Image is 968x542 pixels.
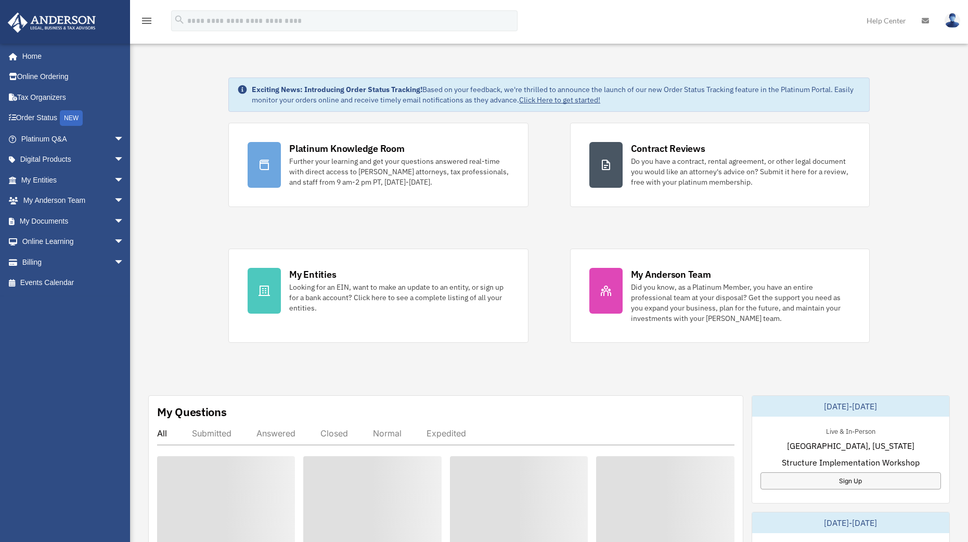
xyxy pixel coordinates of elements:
span: arrow_drop_down [114,211,135,232]
span: arrow_drop_down [114,128,135,150]
div: Submitted [192,428,231,438]
div: Answered [256,428,295,438]
a: Online Ordering [7,67,140,87]
div: Did you know, as a Platinum Member, you have an entire professional team at your disposal? Get th... [631,282,850,324]
span: arrow_drop_down [114,170,135,191]
a: menu [140,18,153,27]
div: Live & In-Person [818,425,884,436]
a: My Anderson Team Did you know, as a Platinum Member, you have an entire professional team at your... [570,249,870,343]
i: search [174,14,185,25]
a: Click Here to get started! [519,95,600,105]
div: NEW [60,110,83,126]
div: My Anderson Team [631,268,711,281]
div: Expedited [427,428,466,438]
div: My Questions [157,404,227,420]
div: Normal [373,428,402,438]
a: My Documentsarrow_drop_down [7,211,140,231]
div: My Entities [289,268,336,281]
span: arrow_drop_down [114,231,135,253]
a: Platinum Q&Aarrow_drop_down [7,128,140,149]
strong: Exciting News: Introducing Order Status Tracking! [252,85,422,94]
img: Anderson Advisors Platinum Portal [5,12,99,33]
div: Based on your feedback, we're thrilled to announce the launch of our new Order Status Tracking fe... [252,84,861,105]
a: Sign Up [760,472,941,489]
div: [DATE]-[DATE] [752,396,949,417]
a: My Anderson Teamarrow_drop_down [7,190,140,211]
a: Billingarrow_drop_down [7,252,140,273]
div: Closed [320,428,348,438]
div: Contract Reviews [631,142,705,155]
img: User Pic [945,13,960,28]
a: Digital Productsarrow_drop_down [7,149,140,170]
a: Platinum Knowledge Room Further your learning and get your questions answered real-time with dire... [228,123,528,207]
i: menu [140,15,153,27]
a: Tax Organizers [7,87,140,108]
span: [GEOGRAPHIC_DATA], [US_STATE] [787,440,914,452]
span: Structure Implementation Workshop [782,456,920,469]
a: Online Learningarrow_drop_down [7,231,140,252]
span: arrow_drop_down [114,252,135,273]
span: arrow_drop_down [114,149,135,171]
div: Do you have a contract, rental agreement, or other legal document you would like an attorney's ad... [631,156,850,187]
div: Further your learning and get your questions answered real-time with direct access to [PERSON_NAM... [289,156,509,187]
a: Contract Reviews Do you have a contract, rental agreement, or other legal document you would like... [570,123,870,207]
a: Events Calendar [7,273,140,293]
div: Platinum Knowledge Room [289,142,405,155]
a: My Entities Looking for an EIN, want to make an update to an entity, or sign up for a bank accoun... [228,249,528,343]
div: [DATE]-[DATE] [752,512,949,533]
div: Looking for an EIN, want to make an update to an entity, or sign up for a bank account? Click her... [289,282,509,313]
span: arrow_drop_down [114,190,135,212]
a: Order StatusNEW [7,108,140,129]
div: All [157,428,167,438]
a: My Entitiesarrow_drop_down [7,170,140,190]
a: Home [7,46,135,67]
